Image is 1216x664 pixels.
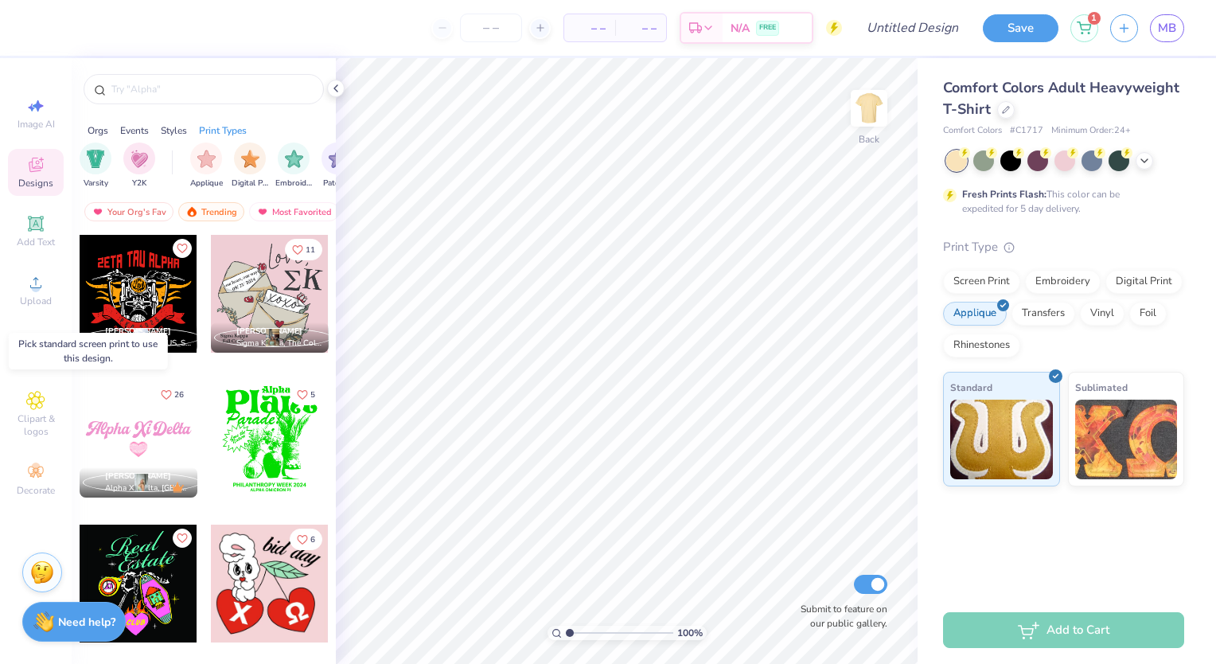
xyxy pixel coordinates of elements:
[84,178,108,189] span: Varsity
[1025,270,1101,294] div: Embroidery
[241,150,259,168] img: Digital Print Image
[962,187,1158,216] div: This color can be expedited for 5 day delivery.
[290,529,322,550] button: Like
[1010,124,1043,138] span: # C1717
[256,206,269,217] img: most_fav.gif
[1129,302,1167,326] div: Foil
[1051,124,1131,138] span: Minimum Order: 24 +
[173,239,192,258] button: Like
[132,178,146,189] span: Y2K
[17,236,55,248] span: Add Text
[232,178,268,189] span: Digital Print
[190,143,223,189] div: filter for Applique
[197,150,216,168] img: Applique Image
[1011,302,1075,326] div: Transfers
[759,22,776,33] span: FREE
[105,482,191,494] span: Alpha Xi Delta, [GEOGRAPHIC_DATA][US_STATE]
[329,150,347,168] img: Patches Image
[310,536,315,544] span: 6
[84,202,173,221] div: Your Org's Fav
[731,20,750,37] span: N/A
[1075,400,1178,479] img: Sublimated
[285,239,322,260] button: Like
[123,143,155,189] button: filter button
[80,143,111,189] button: filter button
[792,602,887,631] label: Submit to feature on our public gallery.
[943,238,1184,256] div: Print Type
[943,334,1020,357] div: Rhinestones
[322,143,353,189] div: filter for Patches
[1075,379,1128,396] span: Sublimated
[983,14,1058,42] button: Save
[190,178,223,189] span: Applique
[853,92,885,124] img: Back
[249,202,339,221] div: Most Favorited
[962,188,1046,201] strong: Fresh Prints Flash:
[1080,302,1124,326] div: Vinyl
[87,150,105,168] img: Varsity Image
[236,338,322,350] span: Sigma Kappa, The College of [US_STATE]
[232,143,268,189] div: filter for Digital Print
[105,471,171,482] span: [PERSON_NAME]
[275,143,312,189] div: filter for Embroidery
[275,178,312,189] span: Embroidery
[625,20,657,37] span: – –
[123,143,155,189] div: filter for Y2K
[154,384,191,405] button: Like
[1158,19,1176,37] span: MB
[1088,12,1101,25] span: 1
[574,20,606,37] span: – –
[8,412,64,438] span: Clipart & logos
[310,391,315,399] span: 5
[185,206,198,217] img: trending.gif
[943,270,1020,294] div: Screen Print
[950,379,992,396] span: Standard
[323,178,352,189] span: Patches
[322,143,353,189] button: filter button
[173,529,192,548] button: Like
[161,123,187,138] div: Styles
[92,206,104,217] img: most_fav.gif
[1150,14,1184,42] a: MB
[1105,270,1183,294] div: Digital Print
[120,123,149,138] div: Events
[943,124,1002,138] span: Comfort Colors
[460,14,522,42] input: – –
[285,150,303,168] img: Embroidery Image
[190,143,223,189] button: filter button
[943,78,1179,119] span: Comfort Colors Adult Heavyweight T-Shirt
[178,202,244,221] div: Trending
[950,400,1053,479] img: Standard
[232,143,268,189] button: filter button
[88,123,108,138] div: Orgs
[677,626,703,640] span: 100 %
[859,132,879,146] div: Back
[80,143,111,189] div: filter for Varsity
[275,143,312,189] button: filter button
[17,484,55,497] span: Decorate
[110,81,314,97] input: Try "Alpha"
[854,12,971,44] input: Untitled Design
[20,295,52,307] span: Upload
[58,615,115,630] strong: Need help?
[236,326,302,337] span: [PERSON_NAME]
[131,150,148,168] img: Y2K Image
[18,118,55,131] span: Image AI
[943,302,1007,326] div: Applique
[18,177,53,189] span: Designs
[105,326,171,337] span: [PERSON_NAME]
[290,384,322,405] button: Like
[306,246,315,254] span: 11
[174,391,184,399] span: 26
[199,123,247,138] div: Print Types
[9,333,168,369] div: Pick standard screen print to use this design.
